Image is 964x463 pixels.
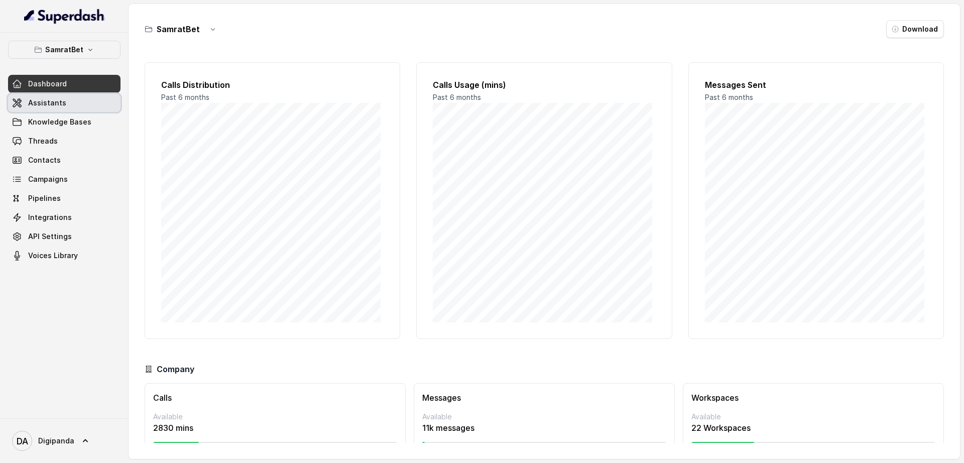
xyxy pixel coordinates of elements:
p: SamratBet [45,44,83,56]
h2: Calls Usage (mins) [433,79,655,91]
span: Past 6 months [705,93,753,101]
h3: Calls [153,392,397,404]
a: Assistants [8,94,120,112]
span: Dashboard [28,79,67,89]
h3: Company [157,363,194,375]
button: SamratBet [8,41,120,59]
button: Download [886,20,944,38]
p: Available [153,412,397,422]
span: Contacts [28,155,61,165]
a: Digipanda [8,427,120,455]
p: Available [691,412,935,422]
img: light.svg [24,8,105,24]
span: Past 6 months [161,93,209,101]
span: Integrations [28,212,72,222]
text: DA [17,436,28,446]
p: 22 Workspaces [691,422,935,434]
a: Campaigns [8,170,120,188]
span: Digipanda [38,436,74,446]
a: Voices Library [8,247,120,265]
h2: Calls Distribution [161,79,384,91]
span: Threads [28,136,58,146]
a: Contacts [8,151,120,169]
h3: SamratBet [157,23,200,35]
p: Available [422,412,666,422]
span: Voices Library [28,251,78,261]
span: Campaigns [28,174,68,184]
span: API Settings [28,231,72,242]
span: Past 6 months [433,93,481,101]
a: Pipelines [8,189,120,207]
p: 2830 mins [153,422,397,434]
a: Threads [8,132,120,150]
span: Knowledge Bases [28,117,91,127]
a: API Settings [8,227,120,246]
span: Assistants [28,98,66,108]
a: Integrations [8,208,120,226]
h3: Workspaces [691,392,935,404]
h3: Messages [422,392,666,404]
span: Pipelines [28,193,61,203]
h2: Messages Sent [705,79,927,91]
a: Dashboard [8,75,120,93]
a: Knowledge Bases [8,113,120,131]
p: 11k messages [422,422,666,434]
